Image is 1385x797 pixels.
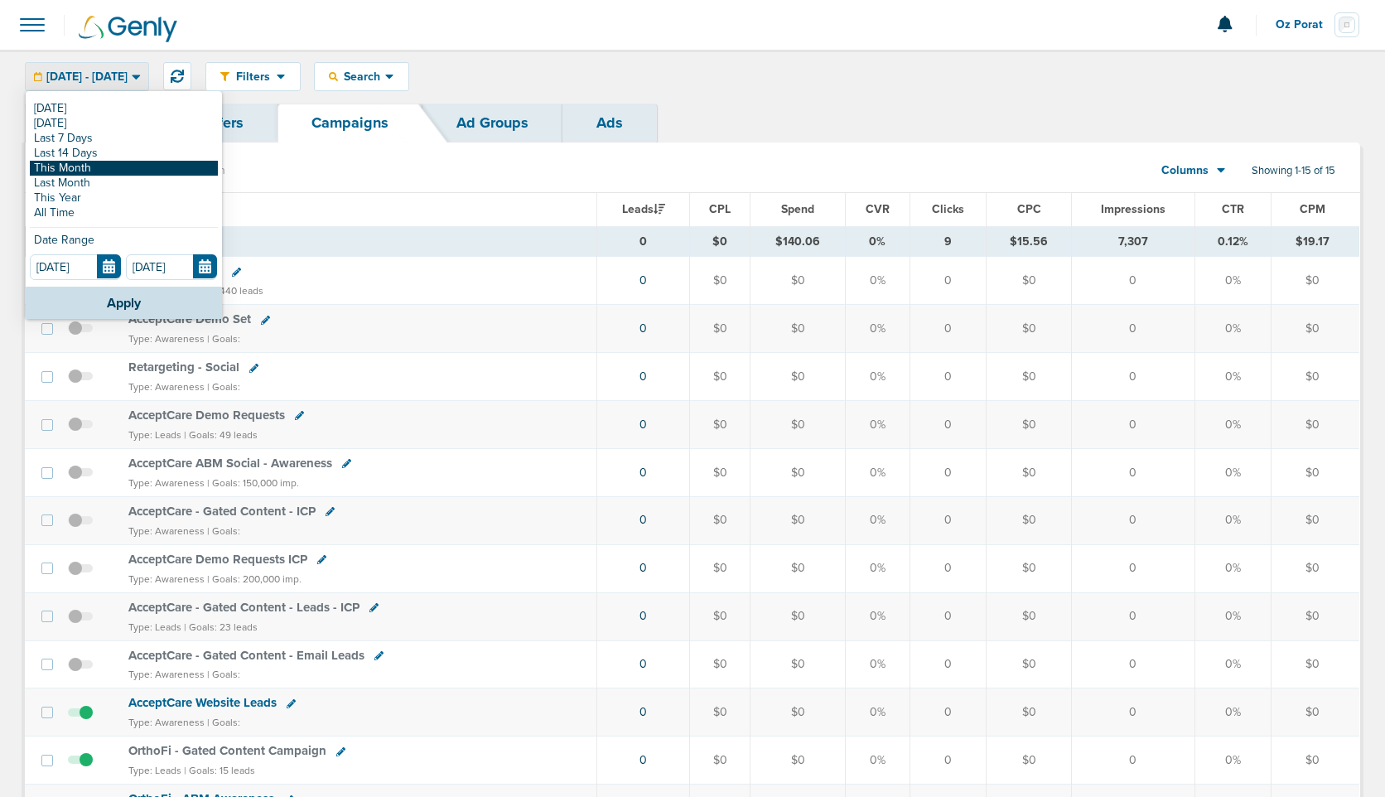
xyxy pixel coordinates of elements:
a: Campaigns [277,104,422,142]
a: 0 [639,321,647,336]
td: $0 [750,688,845,737]
td: 0 [1071,353,1194,401]
small: Type: Leads [128,621,181,633]
td: 0% [1194,353,1272,401]
span: OrthoFi - Gated Content Campaign [128,743,326,758]
td: $0 [1272,401,1359,449]
a: 0 [639,753,647,767]
span: Columns [1161,162,1209,179]
td: $0 [987,640,1072,688]
a: 0 [639,370,647,384]
td: $0 [689,592,750,640]
a: 0 [639,657,647,671]
td: $0 [987,544,1072,592]
small: | Goals: 49 leads [184,429,258,441]
td: 0% [845,496,910,544]
td: $0 [1272,448,1359,496]
td: $0 [750,544,845,592]
td: $0 [987,448,1072,496]
span: AcceptCare Demo Requests [128,408,285,423]
td: 0 [1071,544,1194,592]
td: 0% [1194,448,1272,496]
small: | Goals: 23 leads [184,621,258,633]
td: 0% [845,688,910,737]
td: $0 [689,496,750,544]
td: 0% [845,640,910,688]
small: | Goals: [207,333,240,345]
span: AcceptCare - Gated Content - Leads - ICP [128,600,360,615]
div: Date Range [30,234,218,254]
td: $0 [987,353,1072,401]
td: $0 [750,257,845,305]
td: $0 [987,737,1072,785]
td: 0 [910,401,987,449]
a: 0 [639,513,647,527]
a: [DATE] [30,116,218,131]
td: 0 [1071,496,1194,544]
td: $0 [1272,737,1359,785]
td: 0% [1194,496,1272,544]
td: $0 [987,496,1072,544]
a: Last Month [30,176,218,191]
td: 0 [910,257,987,305]
td: 0 [1071,737,1194,785]
td: $0 [987,305,1072,353]
td: 0 [1071,688,1194,737]
td: 0% [1194,737,1272,785]
td: $0 [1272,257,1359,305]
td: 0 [910,496,987,544]
a: Offers [167,104,277,142]
td: 0 [1071,448,1194,496]
td: $0 [1272,592,1359,640]
td: $15.56 [987,226,1072,257]
a: 0 [639,273,647,287]
td: $0 [987,257,1072,305]
td: 0% [845,226,910,257]
small: Type: Leads [128,765,181,776]
td: 0 [910,544,987,592]
a: 0 [639,418,647,432]
td: 0% [1194,305,1272,353]
td: 0% [1194,401,1272,449]
small: Type: Awareness [128,333,205,345]
small: | Goals: [207,525,240,537]
td: $0 [987,688,1072,737]
td: 0 [1071,592,1194,640]
td: $0 [689,226,750,257]
small: | Goals: 150,000 imp. [207,477,299,489]
span: AcceptCare - Gated Content - Email Leads [128,648,364,663]
td: $0 [1272,688,1359,737]
td: $0 [1272,544,1359,592]
button: Apply [26,287,222,319]
small: Type: Awareness [128,717,205,728]
td: $0 [1272,305,1359,353]
a: This Month [30,161,218,176]
a: All Time [30,205,218,220]
td: $0 [1272,640,1359,688]
span: CPL [709,202,731,216]
td: $0 [689,737,750,785]
td: $19.17 [1272,226,1359,257]
td: $0 [750,640,845,688]
td: 0 [910,640,987,688]
span: [DATE] - [DATE] [46,71,128,83]
span: AcceptCare Website Leads [128,695,277,710]
td: $0 [750,737,845,785]
span: Showing 1-15 of 15 [1252,164,1335,178]
a: Last 7 Days [30,131,218,146]
small: Type: Awareness [128,525,205,537]
a: Ads [562,104,657,142]
span: CPC [1017,202,1041,216]
span: Search [338,70,385,84]
small: Type: Awareness [128,669,205,680]
td: $0 [689,305,750,353]
td: 0% [845,305,910,353]
td: 0% [1194,592,1272,640]
td: $0 [689,353,750,401]
small: | Goals: [207,669,240,680]
td: $0 [987,401,1072,449]
td: TOTALS [118,226,597,257]
small: Type: Leads [128,429,181,441]
td: $0 [689,401,750,449]
span: CVR [866,202,890,216]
